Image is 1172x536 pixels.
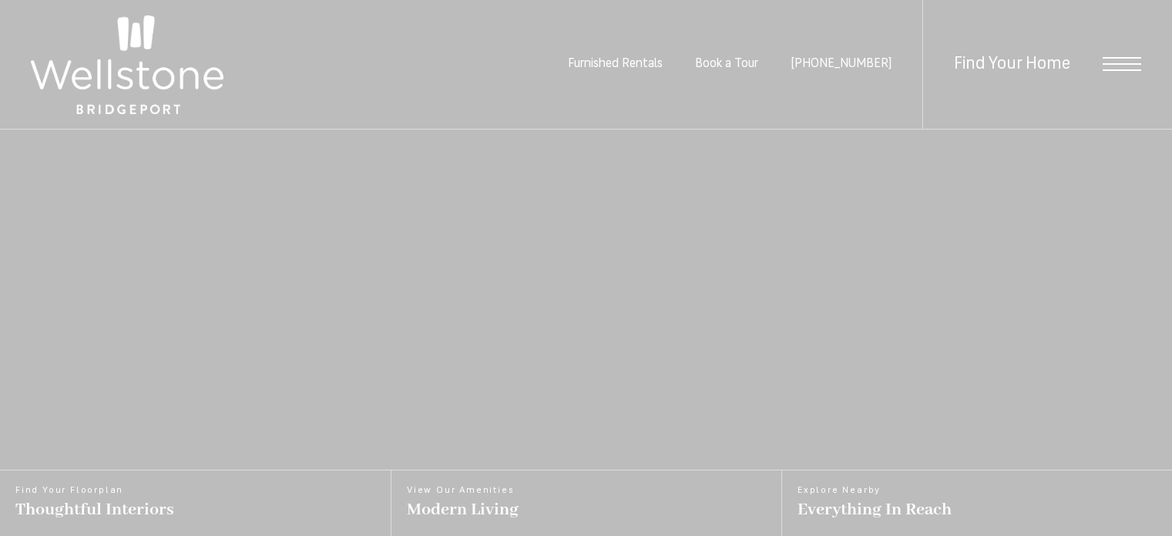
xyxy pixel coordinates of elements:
[781,470,1172,536] a: Explore Nearby
[798,499,952,521] span: Everything In Reach
[407,499,519,521] span: Modern Living
[1103,57,1141,71] button: Open Menu
[798,486,952,495] span: Explore Nearby
[791,58,892,70] a: Call Us at (253) 642-8681
[31,15,223,114] img: Wellstone
[695,58,758,70] a: Book a Tour
[568,58,663,70] a: Furnished Rentals
[954,56,1070,73] a: Find Your Home
[391,470,781,536] a: View Our Amenities
[791,58,892,70] span: [PHONE_NUMBER]
[15,499,174,521] span: Thoughtful Interiors
[407,486,519,495] span: View Our Amenities
[15,486,174,495] span: Find Your Floorplan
